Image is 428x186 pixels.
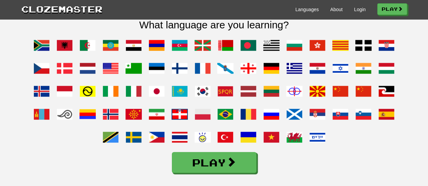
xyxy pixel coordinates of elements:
[377,3,407,15] a: Play
[295,6,319,13] a: Languages
[21,19,407,30] h2: What language are you learning?
[172,152,256,173] a: Play
[330,6,343,13] a: About
[21,3,103,15] a: Clozemaster
[354,6,365,13] a: Login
